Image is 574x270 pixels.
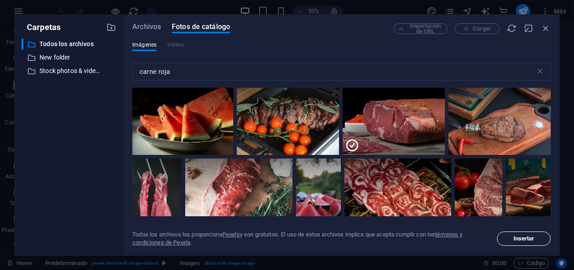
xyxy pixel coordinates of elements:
[132,63,535,81] input: Buscar
[222,231,240,238] a: Pexels
[513,236,535,241] span: Insertar
[524,23,534,33] i: Minimizar
[507,23,517,33] i: Volver a cargar
[39,39,100,49] p: Todos los archivos
[167,39,184,50] span: Este tipo de archivo no es soportado por este elemento
[39,66,100,76] p: Stock photos & videos
[132,21,161,32] span: Archivos
[132,39,157,50] span: Imágenes
[22,65,100,77] div: Stock photos & videos
[172,21,230,32] span: Fotos de catálogo
[22,39,23,50] div: ​
[497,231,551,246] button: Insertar
[132,231,486,247] div: Todos los archivos los proporciona y son gratuitos. El uso de estos archivos implica que acepta c...
[22,21,61,33] p: Carpetas
[22,65,116,77] div: Stock photos & videos
[106,22,116,32] i: Crear carpeta
[22,52,116,63] div: New folder
[132,231,462,246] a: términos y condiciones de Pexels
[39,52,100,63] p: New folder
[541,23,551,33] i: Cerrar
